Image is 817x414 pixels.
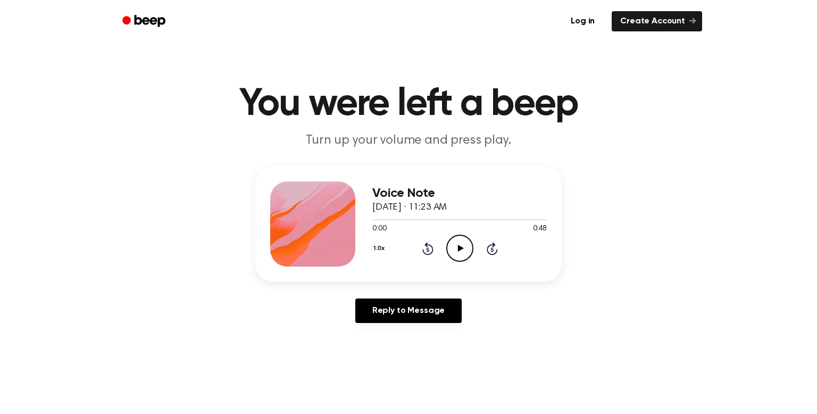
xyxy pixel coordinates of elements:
button: 1.0x [372,239,388,258]
span: 0:48 [533,223,547,235]
a: Log in [560,9,605,34]
a: Beep [115,11,175,32]
h1: You were left a beep [136,85,681,123]
span: [DATE] · 11:23 AM [372,203,447,212]
span: 0:00 [372,223,386,235]
a: Create Account [612,11,702,31]
h3: Voice Note [372,186,547,201]
a: Reply to Message [355,299,462,323]
p: Turn up your volume and press play. [204,132,613,150]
